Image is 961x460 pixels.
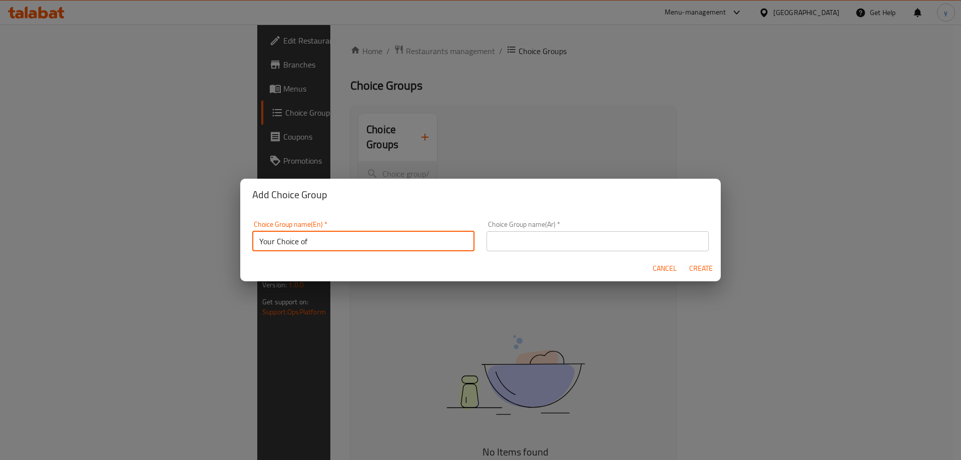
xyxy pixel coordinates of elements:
span: Create [689,262,713,275]
input: Please enter Choice Group name(ar) [487,231,709,251]
input: Please enter Choice Group name(en) [252,231,474,251]
button: Create [685,259,717,278]
button: Cancel [649,259,681,278]
h2: Add Choice Group [252,187,709,203]
span: Cancel [653,262,677,275]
